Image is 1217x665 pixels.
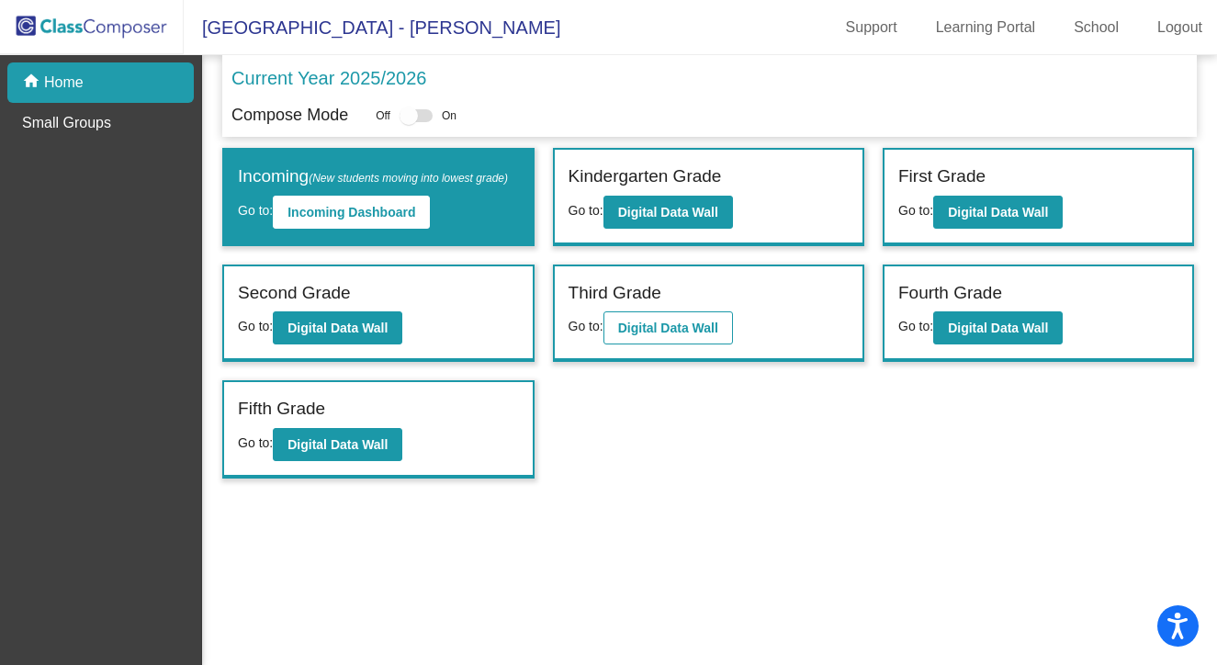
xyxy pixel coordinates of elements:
[921,13,1051,42] a: Learning Portal
[948,321,1048,335] b: Digital Data Wall
[898,319,933,333] span: Go to:
[231,103,348,128] p: Compose Mode
[287,321,388,335] b: Digital Data Wall
[569,280,661,307] label: Third Grade
[569,203,603,218] span: Go to:
[273,196,430,229] button: Incoming Dashboard
[898,163,986,190] label: First Grade
[618,321,718,335] b: Digital Data Wall
[22,112,111,134] p: Small Groups
[1143,13,1217,42] a: Logout
[603,196,733,229] button: Digital Data Wall
[948,205,1048,220] b: Digital Data Wall
[831,13,912,42] a: Support
[376,107,390,124] span: Off
[1059,13,1133,42] a: School
[22,72,44,94] mat-icon: home
[442,107,456,124] span: On
[238,203,273,218] span: Go to:
[933,311,1063,344] button: Digital Data Wall
[238,396,325,423] label: Fifth Grade
[287,205,415,220] b: Incoming Dashboard
[238,280,351,307] label: Second Grade
[231,64,426,92] p: Current Year 2025/2026
[184,13,560,42] span: [GEOGRAPHIC_DATA] - [PERSON_NAME]
[603,311,733,344] button: Digital Data Wall
[273,311,402,344] button: Digital Data Wall
[44,72,84,94] p: Home
[569,163,722,190] label: Kindergarten Grade
[309,172,508,185] span: (New students moving into lowest grade)
[933,196,1063,229] button: Digital Data Wall
[238,435,273,450] span: Go to:
[618,205,718,220] b: Digital Data Wall
[898,203,933,218] span: Go to:
[898,280,1002,307] label: Fourth Grade
[287,437,388,452] b: Digital Data Wall
[238,319,273,333] span: Go to:
[238,163,508,190] label: Incoming
[569,319,603,333] span: Go to:
[273,428,402,461] button: Digital Data Wall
